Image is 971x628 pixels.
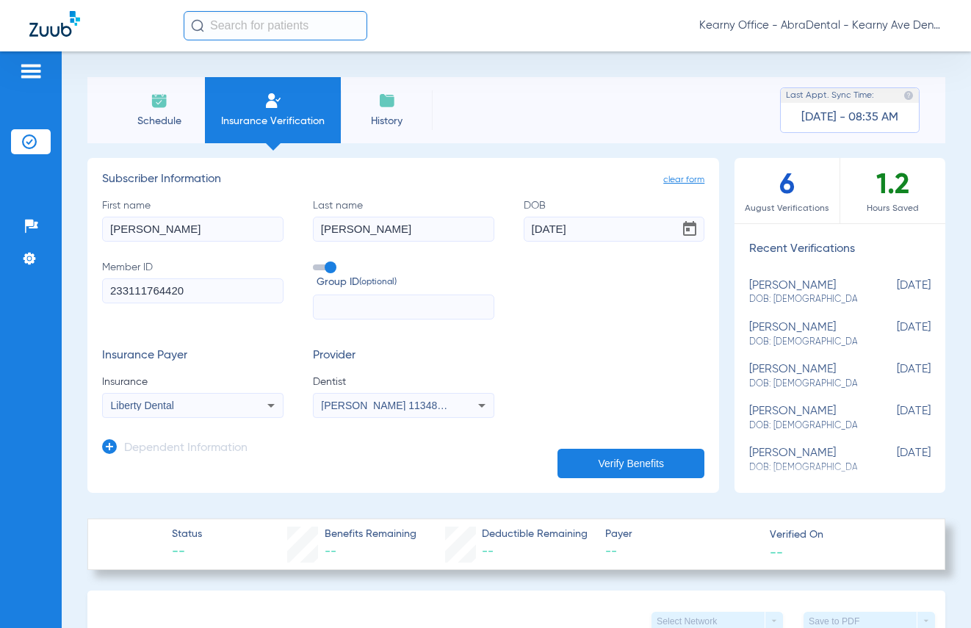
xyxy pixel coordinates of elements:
input: DOBOpen calendar [524,217,705,242]
img: last sync help info [903,90,914,101]
div: [PERSON_NAME] [749,405,857,432]
span: DOB: [DEMOGRAPHIC_DATA] [749,336,857,349]
button: Verify Benefits [557,449,704,478]
span: -- [325,546,336,557]
span: [PERSON_NAME] 1134863954 [321,400,466,411]
img: Manual Insurance Verification [264,92,282,109]
span: [DATE] [857,321,931,348]
span: DOB: [DEMOGRAPHIC_DATA] [749,419,857,433]
span: Payer [605,527,757,542]
span: -- [172,543,202,561]
span: Deductible Remaining [482,527,588,542]
small: (optional) [359,275,397,290]
img: Search Icon [191,19,204,32]
img: Zuub Logo [29,11,80,37]
span: [DATE] [857,363,931,390]
iframe: Chat Widget [898,557,971,628]
input: Search for patients [184,11,367,40]
img: Schedule [151,92,168,109]
span: Dentist [313,375,494,389]
span: Group ID [317,275,494,290]
span: -- [770,544,783,560]
span: August Verifications [734,201,839,216]
span: Liberty Dental [111,400,174,411]
span: clear form [663,173,704,187]
span: -- [605,543,757,561]
h3: Recent Verifications [734,242,945,257]
input: Member ID [102,278,284,303]
span: [DATE] [857,405,931,432]
div: [PERSON_NAME] [749,321,857,348]
div: 1.2 [840,158,945,223]
span: [DATE] - 08:35 AM [801,110,898,125]
span: Verified On [770,527,922,543]
span: [DATE] [857,447,931,474]
span: Hours Saved [840,201,945,216]
img: hamburger-icon [19,62,43,80]
span: DOB: [DEMOGRAPHIC_DATA] [749,293,857,306]
span: Benefits Remaining [325,527,416,542]
button: Open calendar [675,214,704,244]
img: History [378,92,396,109]
span: Kearny Office - AbraDental - Kearny Ave Dental Spec, LLC - Kearny Ortho [699,18,942,33]
span: Status [172,527,202,542]
span: Last Appt. Sync Time: [786,88,874,103]
span: -- [482,546,494,557]
span: History [352,114,422,129]
h3: Insurance Payer [102,349,284,364]
span: DOB: [DEMOGRAPHIC_DATA] [749,378,857,391]
div: [PERSON_NAME] [749,279,857,306]
span: Schedule [124,114,194,129]
div: [PERSON_NAME] [749,447,857,474]
h3: Provider [313,349,494,364]
label: Member ID [102,260,284,320]
label: First name [102,198,284,242]
input: Last name [313,217,494,242]
label: Last name [313,198,494,242]
div: 6 [734,158,840,223]
div: [PERSON_NAME] [749,363,857,390]
input: First name [102,217,284,242]
span: Insurance [102,375,284,389]
span: Insurance Verification [216,114,330,129]
h3: Dependent Information [124,441,248,456]
span: [DATE] [857,279,931,306]
label: DOB [524,198,705,242]
span: DOB: [DEMOGRAPHIC_DATA] [749,461,857,474]
h3: Subscriber Information [102,173,704,187]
